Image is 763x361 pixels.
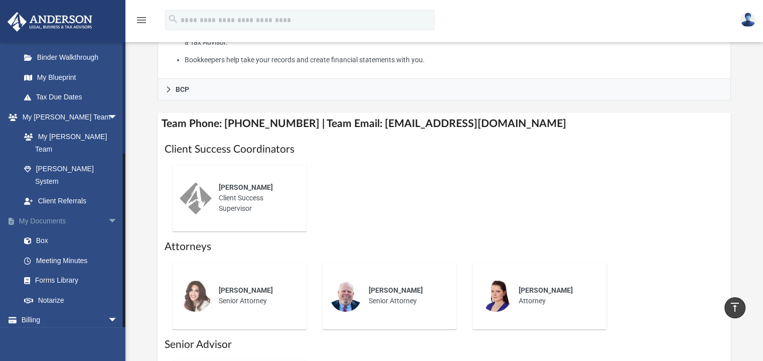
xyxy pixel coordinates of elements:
img: thumbnail [480,280,512,312]
div: Attorney [512,278,599,313]
a: [PERSON_NAME] System [14,159,128,191]
img: thumbnail [330,280,362,312]
img: User Pic [740,13,755,27]
h1: Client Success Coordinators [165,142,724,157]
i: vertical_align_top [729,301,741,313]
h4: Team Phone: [PHONE_NUMBER] | Team Email: [EMAIL_ADDRESS][DOMAIN_NAME] [158,112,731,135]
span: BCP [176,86,189,93]
span: [PERSON_NAME] [219,286,273,294]
a: Client Referrals [14,191,128,211]
a: My Blueprint [14,67,128,87]
a: My [PERSON_NAME] Teamarrow_drop_down [7,107,128,127]
span: [PERSON_NAME] [219,183,273,191]
a: Notarize [14,290,133,310]
span: arrow_drop_down [108,211,128,231]
a: My Documentsarrow_drop_down [7,211,133,231]
li: Bookkeepers help take your records and create financial statements with you. [185,54,724,66]
i: menu [135,14,147,26]
a: Box [14,231,128,251]
span: arrow_drop_down [108,310,128,331]
a: Forms Library [14,271,128,291]
a: Billingarrow_drop_down [7,310,133,330]
a: Meeting Minutes [14,251,133,271]
a: menu [135,19,147,26]
div: Senior Attorney [362,278,449,313]
i: search [168,14,179,25]
div: Senior Attorney [212,278,299,313]
img: thumbnail [180,280,212,312]
a: vertical_align_top [724,297,745,318]
a: Tax Due Dates [14,87,133,107]
a: My [PERSON_NAME] Team [14,127,123,159]
img: Anderson Advisors Platinum Portal [5,12,95,32]
img: thumbnail [180,182,212,214]
h1: Attorneys [165,239,724,254]
div: Client Success Supervisor [212,175,299,221]
h1: Senior Advisor [165,337,724,352]
span: [PERSON_NAME] [369,286,423,294]
a: Binder Walkthrough [14,48,133,68]
span: [PERSON_NAME] [519,286,573,294]
span: arrow_drop_down [108,107,128,128]
a: BCP [158,79,731,100]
